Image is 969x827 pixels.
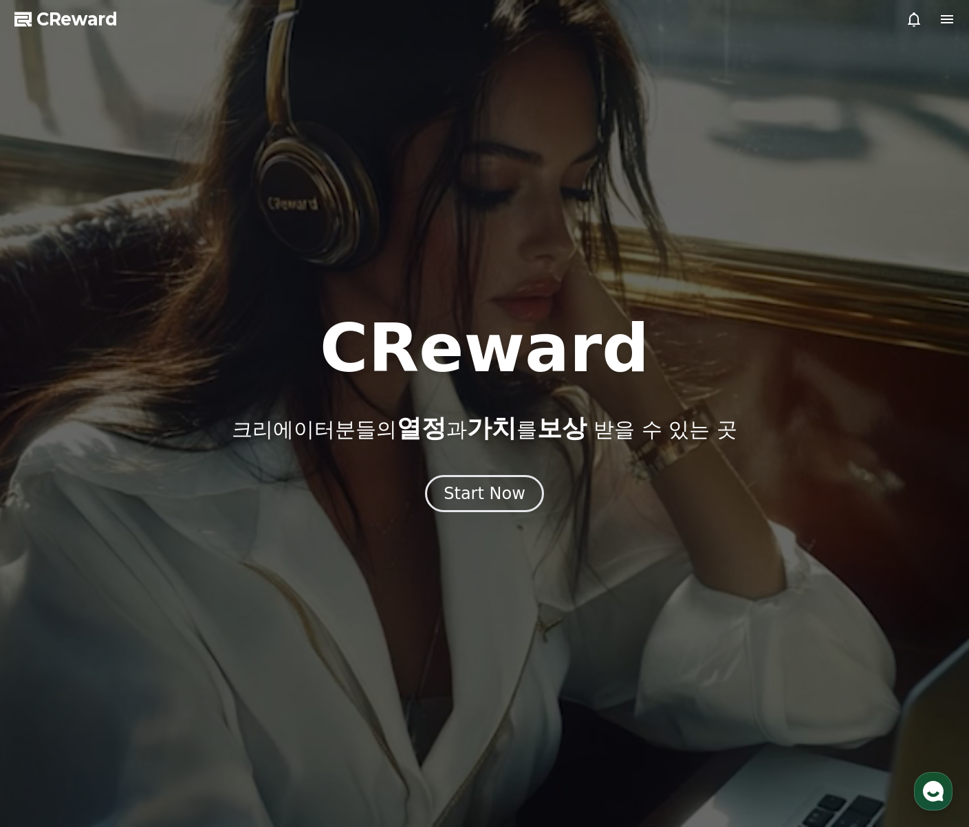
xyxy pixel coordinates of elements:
[14,8,118,30] a: CReward
[537,414,587,442] span: 보상
[467,414,516,442] span: 가치
[232,415,737,442] p: 크리에이터분들의 과 를 받을 수 있는 곳
[397,414,446,442] span: 열정
[36,8,118,30] span: CReward
[425,475,544,512] button: Start Now
[320,316,649,382] h1: CReward
[444,483,525,505] div: Start Now
[425,489,544,502] a: Start Now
